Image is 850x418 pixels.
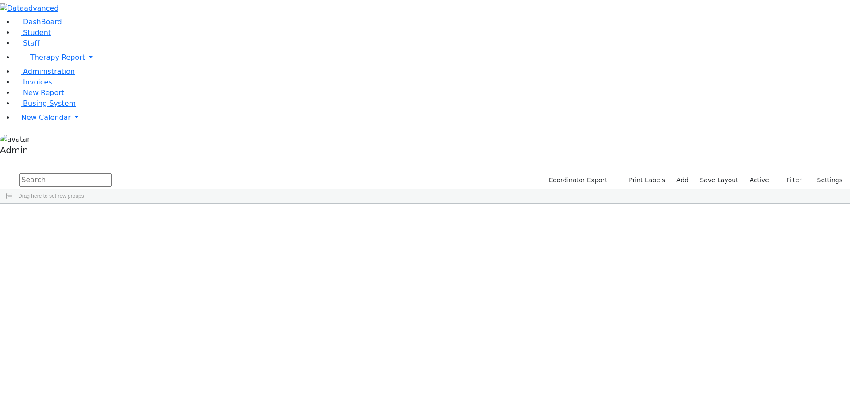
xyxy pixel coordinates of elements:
span: Invoices [23,78,52,86]
span: DashBoard [23,18,62,26]
input: Search [19,173,112,187]
a: Add [672,173,692,187]
label: Active [746,173,773,187]
button: Save Layout [696,173,742,187]
button: Settings [806,173,846,187]
span: New Calendar [21,113,71,122]
a: Student [14,28,51,37]
span: Staff [23,39,39,47]
a: Invoices [14,78,52,86]
span: New Report [23,88,64,97]
span: Busing System [23,99,76,107]
a: Administration [14,67,75,76]
span: Therapy Report [30,53,85,61]
a: DashBoard [14,18,62,26]
a: Busing System [14,99,76,107]
a: Staff [14,39,39,47]
span: Student [23,28,51,37]
span: Drag here to set row groups [18,193,84,199]
a: New Report [14,88,64,97]
button: Coordinator Export [543,173,611,187]
a: New Calendar [14,109,850,127]
span: Administration [23,67,75,76]
a: Therapy Report [14,49,850,66]
button: Filter [775,173,806,187]
button: Print Labels [618,173,669,187]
